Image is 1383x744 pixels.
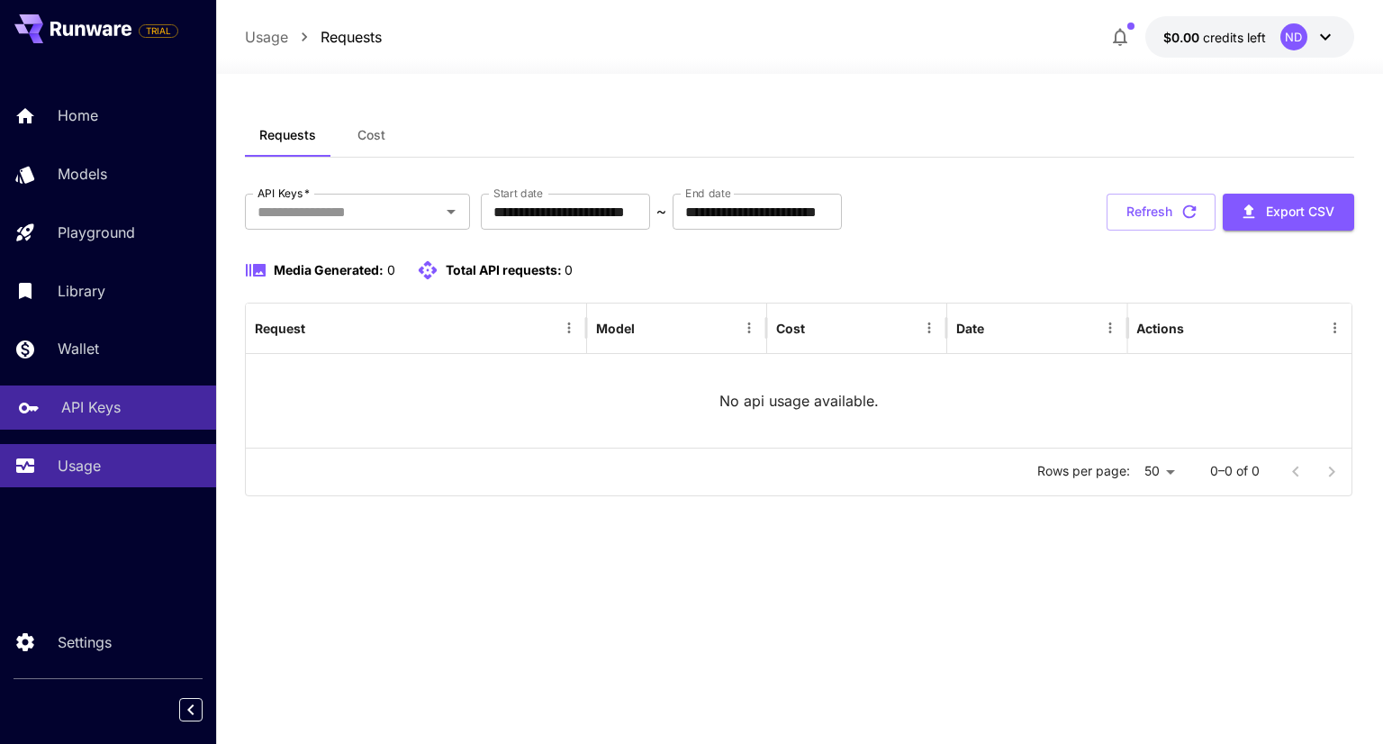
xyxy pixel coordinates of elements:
label: API Keys [258,186,310,201]
p: Usage [58,455,101,476]
label: End date [685,186,730,201]
span: Cost [357,127,385,143]
div: ND [1280,23,1307,50]
button: Sort [986,315,1011,340]
div: $0.00 [1163,28,1266,47]
button: Collapse sidebar [179,698,203,721]
button: Open [438,199,464,224]
a: Usage [245,26,288,48]
span: Media Generated: [274,262,384,277]
button: Menu [556,315,582,340]
p: 0–0 of 0 [1210,462,1260,480]
span: 0 [565,262,573,277]
p: Library [58,280,105,302]
button: Menu [1322,315,1347,340]
div: Date [956,321,984,336]
span: TRIAL [140,24,177,38]
button: Sort [807,315,832,340]
button: Sort [307,315,332,340]
span: credits left [1203,30,1266,45]
button: Export CSV [1223,194,1354,231]
button: $0.00ND [1145,16,1354,58]
p: ~ [656,201,666,222]
p: Models [58,163,107,185]
p: Home [58,104,98,126]
button: Sort [637,315,662,340]
div: Cost [776,321,805,336]
button: Menu [737,315,762,340]
div: Actions [1136,321,1184,336]
span: Total API requests: [446,262,562,277]
div: Model [596,321,635,336]
p: Wallet [58,338,99,359]
div: Request [255,321,305,336]
span: 0 [387,262,395,277]
button: Menu [917,315,942,340]
p: API Keys [61,396,121,418]
button: Refresh [1107,194,1216,231]
p: Settings [58,631,112,653]
label: Start date [493,186,543,201]
button: Menu [1098,315,1123,340]
a: Requests [321,26,382,48]
p: Rows per page: [1037,462,1130,480]
p: Playground [58,222,135,243]
span: $0.00 [1163,30,1203,45]
span: Add your payment card to enable full platform functionality. [139,20,178,41]
p: No api usage available. [719,390,879,412]
nav: breadcrumb [245,26,382,48]
span: Requests [259,127,316,143]
div: 50 [1137,458,1181,485]
div: Collapse sidebar [193,694,216,726]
